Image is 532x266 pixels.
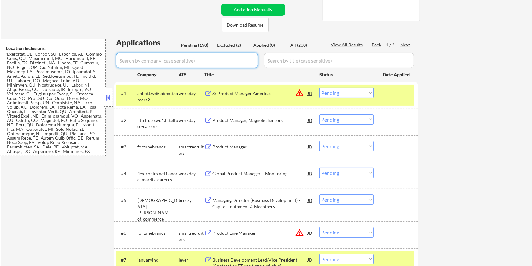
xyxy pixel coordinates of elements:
[212,230,308,236] div: Product Line Manager
[137,144,179,150] div: fortunebrands
[290,42,322,48] div: All (200)
[137,257,179,263] div: januaryinc
[331,42,364,48] div: View All Results
[137,90,179,103] div: abbott.wd5.abbottcareers2
[222,18,269,32] button: Download Resume
[307,88,313,99] div: JD
[307,194,313,206] div: JD
[295,228,304,237] button: warning_amber
[295,88,304,97] button: warning_amber
[121,257,132,263] div: #7
[319,69,374,80] div: Status
[253,42,285,48] div: Applied (0)
[179,117,204,124] div: workday
[179,90,204,97] div: workday
[121,117,132,124] div: #2
[121,197,132,203] div: #5
[179,144,204,156] div: smartrecruiters
[307,168,313,179] div: JD
[121,90,132,97] div: #1
[400,42,411,48] div: Next
[179,197,204,203] div: breezy
[307,114,313,126] div: JD
[121,230,132,236] div: #6
[386,42,400,48] div: 1 / 2
[137,71,179,78] div: Company
[181,42,212,48] div: Pending (198)
[121,171,132,177] div: #4
[264,53,414,68] input: Search by title (case sensitive)
[212,90,308,97] div: Sr Product Manager Americas
[179,171,204,177] div: workday
[383,71,411,78] div: Date Applied
[137,197,179,222] div: [DEMOGRAPHIC_DATA]-[PERSON_NAME]-of-commerce
[307,141,313,152] div: JD
[179,257,204,263] div: lever
[212,171,308,177] div: Global Product Manager - Monitoring
[372,42,382,48] div: Back
[116,53,258,68] input: Search by company (case sensitive)
[137,171,179,183] div: flextronics.wd1.anord_mardix_careers
[137,117,179,130] div: littelfuse.wd1.littelfuse-careers
[116,39,179,46] div: Applications
[212,117,308,124] div: Product Manager, Magnetic Sensors
[307,227,313,239] div: JD
[179,230,204,242] div: smartrecruiters
[6,45,103,51] div: Location Inclusions:
[204,71,313,78] div: Title
[137,230,179,236] div: fortunebrands
[217,42,249,48] div: Excluded (2)
[179,71,204,78] div: ATS
[221,4,285,16] button: Add a Job Manually
[121,144,132,150] div: #3
[212,144,308,150] div: Product Manager
[307,254,313,265] div: JD
[212,197,308,209] div: Managing Director (Business Development) - Capital Equipment & Machinery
